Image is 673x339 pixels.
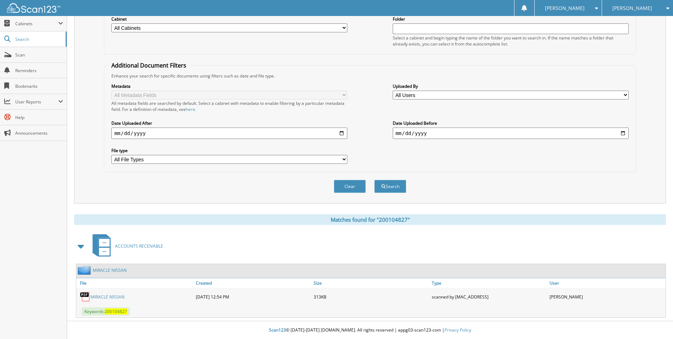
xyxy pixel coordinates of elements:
div: © [DATE]-[DATE] [DOMAIN_NAME]. All rights reserved | appg03-scan123-com | [67,322,673,339]
a: ACCOUNTS RECEIVABLE [88,232,163,260]
div: [DATE] 12:54 PM [194,290,312,304]
span: Announcements [15,130,63,136]
span: Cabinets [15,21,58,27]
div: Matches found for "200104827" [74,214,666,225]
div: 313KB [312,290,430,304]
a: Size [312,278,430,288]
span: Help [15,114,63,120]
a: MIRACLE NISSAN [90,294,125,300]
input: start [111,128,347,139]
label: Metadata [111,83,347,89]
span: Search [15,36,62,42]
legend: Additional Document Filters [108,61,190,69]
label: Date Uploaded After [111,120,347,126]
label: Uploaded By [393,83,629,89]
input: end [393,128,629,139]
img: folder2.png [78,266,93,275]
span: Keywords: [82,307,130,316]
a: Type [430,278,548,288]
a: here [186,106,195,112]
label: Folder [393,16,629,22]
div: scanned by [MAC_ADDRESS] [430,290,548,304]
button: Search [374,180,406,193]
span: 200104827 [105,308,127,314]
a: Created [194,278,312,288]
a: Privacy Policy [445,327,471,333]
div: Select a cabinet and begin typing the name of the folder you want to search in. If the name match... [393,35,629,47]
label: Date Uploaded Before [393,120,629,126]
div: [PERSON_NAME] [548,290,666,304]
label: Cabinet [111,16,347,22]
label: File type [111,147,347,154]
a: MIRACLE NISSAN [93,267,127,273]
span: ACCOUNTS RECEIVABLE [115,243,163,249]
button: Clear [334,180,366,193]
a: File [76,278,194,288]
div: All metadata fields are searched by default. Select a cabinet with metadata to enable filtering b... [111,100,347,112]
span: [PERSON_NAME] [612,6,652,10]
span: Scan123 [269,327,286,333]
a: User [548,278,666,288]
span: [PERSON_NAME] [545,6,585,10]
span: Reminders [15,68,63,74]
img: PDF.png [80,291,90,302]
div: Enhance your search for specific documents using filters such as date and file type. [108,73,632,79]
span: User Reports [15,99,58,105]
span: Bookmarks [15,83,63,89]
span: Scan [15,52,63,58]
img: scan123-logo-white.svg [7,3,60,13]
